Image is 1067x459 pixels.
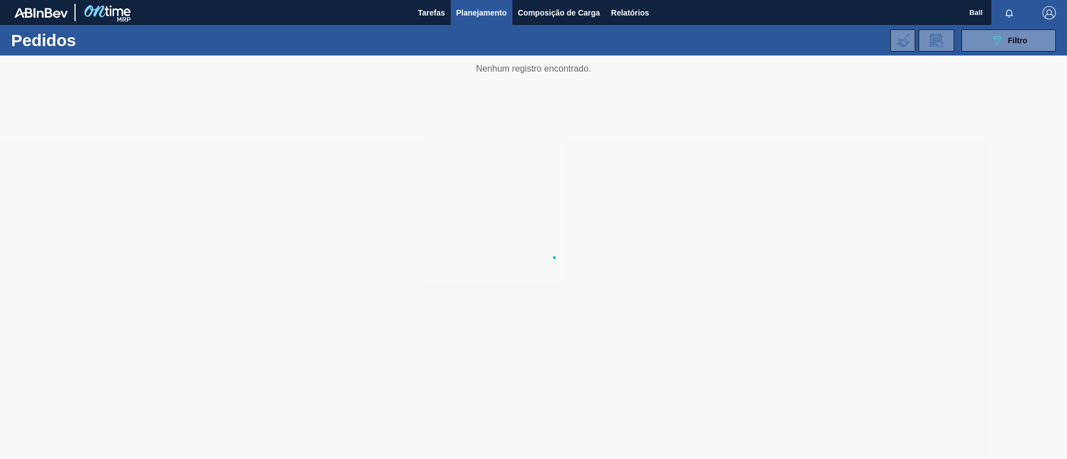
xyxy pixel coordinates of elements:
[418,6,445,19] span: Tarefas
[11,34,177,47] h1: Pedidos
[518,6,600,19] span: Composição de Carga
[961,29,1056,52] button: Filtro
[919,29,954,52] div: Solicitação de Revisão de Pedidos
[456,6,507,19] span: Planejamento
[1008,36,1028,45] span: Filtro
[611,6,649,19] span: Relatórios
[991,5,1027,21] button: Notificações
[1043,6,1056,19] img: Logout
[890,29,915,52] div: Importar Negociações dos Pedidos
[14,8,68,18] img: TNhmsLtSVTkK8tSr43FrP2fwEKptu5GPRR3wAAAABJRU5ErkJggg==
